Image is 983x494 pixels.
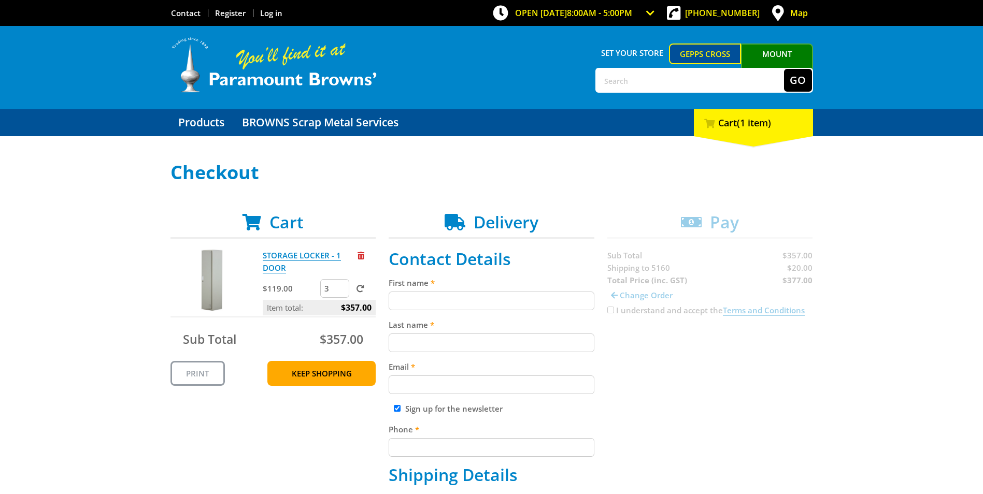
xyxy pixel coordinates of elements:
span: (1 item) [737,117,771,129]
button: Go [784,69,812,92]
a: Go to the registration page [215,8,246,18]
input: Please enter your telephone number. [389,438,594,457]
a: Go to the BROWNS Scrap Metal Services page [234,109,406,136]
input: Please enter your email address. [389,375,594,394]
span: 8:00am - 5:00pm [567,7,632,19]
span: Delivery [474,211,538,233]
a: Log in [260,8,282,18]
span: Set your store [595,43,669,62]
label: First name [389,277,594,289]
a: Go to the Products page [170,109,232,136]
span: OPEN [DATE] [515,7,632,19]
a: Mount [PERSON_NAME] [741,43,813,83]
input: Please enter your first name. [389,292,594,310]
a: Gepps Cross [669,43,741,64]
a: STORAGE LOCKER - 1 DOOR [263,250,341,273]
label: Email [389,360,594,373]
a: Remove from cart [358,250,364,260]
span: $357.00 [341,300,372,315]
label: Sign up for the newsletter [405,403,503,414]
label: Last name [389,318,594,331]
p: $119.00 [263,282,318,295]
h2: Shipping Details [389,465,594,485]
p: Item total: [263,300,376,315]
span: Cart [269,211,304,233]
input: Please enter your last name. [389,333,594,352]
a: Keep Shopping [267,361,376,386]
h1: Checkout [170,162,813,183]
label: Phone [389,423,594,435]
a: Print [170,361,225,386]
input: Search [596,69,784,92]
h2: Contact Details [389,249,594,269]
a: Go to the Contact page [171,8,201,18]
img: STORAGE LOCKER - 1 DOOR [180,249,243,311]
span: $357.00 [320,331,363,347]
span: Sub Total [183,331,236,347]
img: Paramount Browns' [170,36,378,94]
div: Cart [694,109,813,136]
